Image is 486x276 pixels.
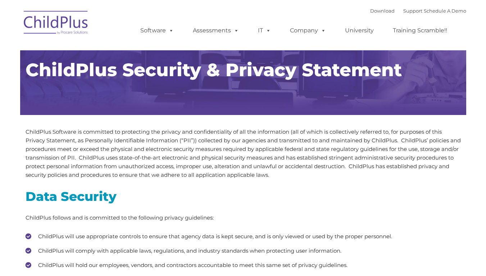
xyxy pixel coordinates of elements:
span: ChildPlus Security & Privacy Statement [26,59,402,81]
a: Training Scramble!! [386,23,454,38]
a: Assessments [186,23,246,38]
li: ChildPlus will hold our employees, vendors, and contractors accountable to meet this same set of ... [26,260,461,271]
li: ChildPlus will use appropriate controls to ensure that agency data is kept secure, and is only vi... [26,231,461,242]
font: | [370,8,466,14]
p: ChildPlus follows and is committed to the following privacy guidelines: [26,213,461,222]
a: IT [251,23,278,38]
a: Support [403,8,422,14]
p: ChildPlus Software is committed to protecting the privacy and confidentiality of all the informat... [26,128,461,179]
a: Company [283,23,333,38]
a: University [338,23,381,38]
a: Schedule A Demo [424,8,466,14]
li: ChildPlus will comply with applicable laws, regulations, and industry standards when protecting u... [26,245,461,256]
a: Download [370,8,395,14]
a: Software [133,23,181,38]
h2: Data Security [26,188,461,204]
img: ChildPlus by Procare Solutions [20,6,92,42]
